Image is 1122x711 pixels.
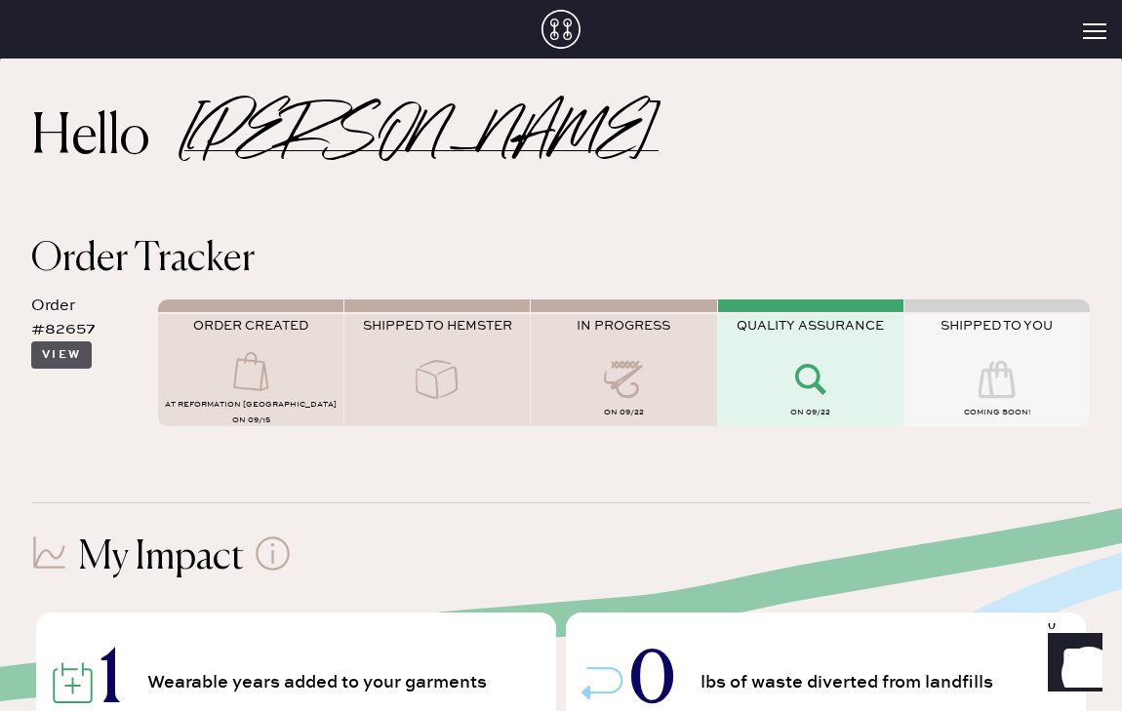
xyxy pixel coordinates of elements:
button: View [31,341,92,369]
h2: Hello [31,115,184,162]
h2: [PERSON_NAME] [184,126,659,151]
span: ORDER CREATED [193,318,308,334]
span: on 09/22 [790,408,830,417]
iframe: Front Chat [1029,623,1113,707]
span: Wearable years added to your garments [147,674,492,691]
span: SHIPPED TO YOU [941,318,1053,334]
h1: My Impact [78,534,244,581]
span: AT Reformation [GEOGRAPHIC_DATA] on 09/15 [165,400,337,425]
span: on 09/22 [604,408,644,417]
span: IN PROGRESS [577,318,670,334]
span: COMING SOON! [964,408,1030,417]
div: Order #82657 [31,295,142,341]
span: lbs of waste diverted from landfills [701,674,998,691]
button: Open Menu [1083,23,1106,41]
span: QUALITY ASSURANCE [737,318,884,334]
span: Order Tracker [31,240,255,279]
span: SHIPPED TO HEMSTER [363,318,512,334]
